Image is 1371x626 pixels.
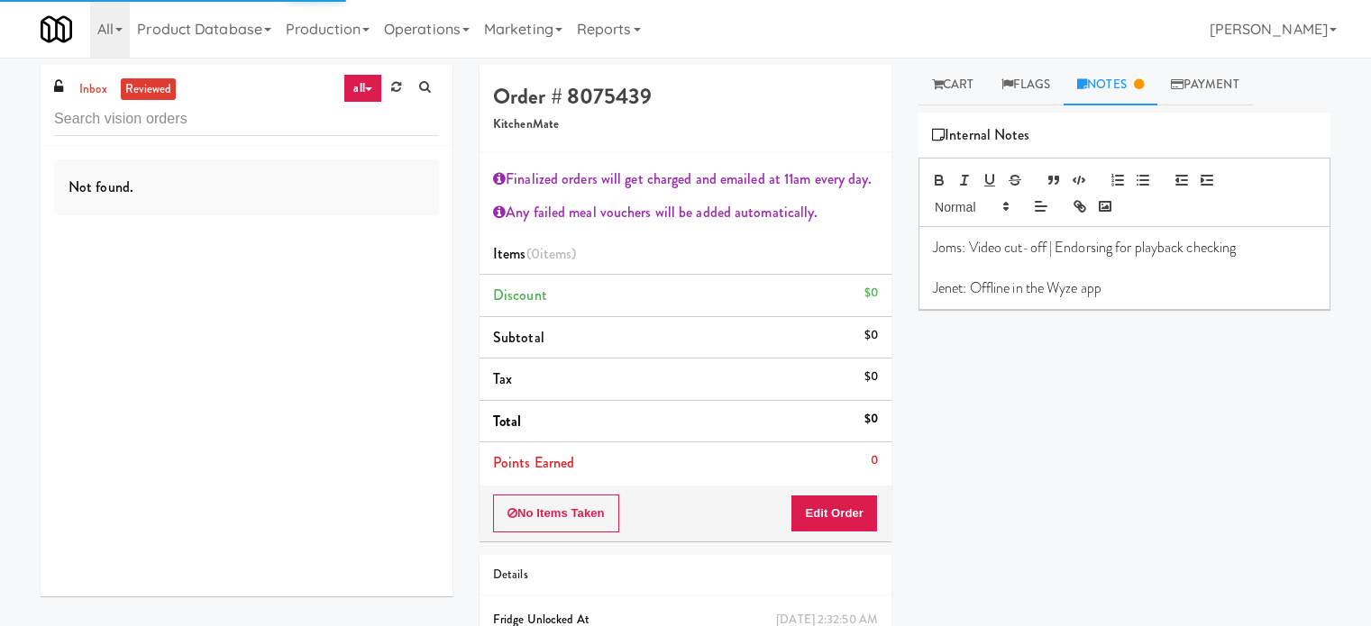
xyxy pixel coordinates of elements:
div: $0 [864,282,878,304]
a: Cart [919,65,988,105]
a: Payment [1157,65,1253,105]
div: Details [493,564,878,586]
span: Items [493,243,576,264]
p: Jenet: Offline in the Wyze app [933,278,1316,298]
span: Subtotal [493,327,544,348]
a: Notes [1064,65,1157,105]
a: Flags [988,65,1065,105]
span: Tax [493,368,512,389]
a: all [343,74,381,103]
ng-pluralize: items [540,243,572,264]
div: 0 [871,449,878,472]
input: Search vision orders [54,103,439,136]
h5: KitchenMate [493,118,878,132]
div: $0 [864,366,878,388]
div: Finalized orders will get charged and emailed at 11am every day. [493,166,878,193]
span: Internal Notes [932,122,1030,149]
button: No Items Taken [493,494,619,532]
img: Micromart [41,14,72,45]
h4: Order # 8075439 [493,85,878,108]
a: inbox [75,78,112,101]
span: Not found. [69,177,133,197]
span: Discount [493,285,547,305]
p: Joms: Video cut-off | Endorsing for playback checking [933,238,1316,258]
span: Total [493,411,522,431]
span: Points Earned [493,452,574,473]
a: reviewed [121,78,177,101]
div: Any failed meal vouchers will be added automatically. [493,199,878,226]
div: $0 [864,408,878,431]
span: (0 ) [526,243,577,264]
div: $0 [864,324,878,347]
button: Edit Order [791,494,878,532]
